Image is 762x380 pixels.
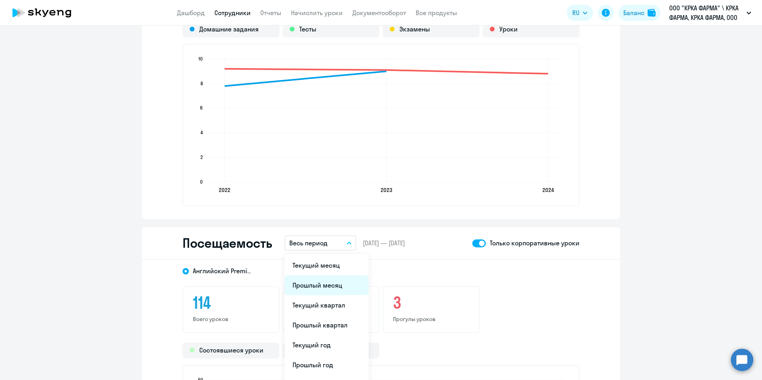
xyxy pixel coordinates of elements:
text: 6 [200,105,203,111]
button: ООО "КРКА ФАРМА" \ КРКА ФАРМА, КРКА ФАРМА, ООО [665,3,755,22]
span: RU [572,8,579,18]
text: 2022 [219,186,230,194]
img: balance [648,9,656,17]
span: Английский Premium [193,266,253,275]
text: 8 [200,80,203,86]
a: Документооборот [352,9,406,17]
div: Баланс [623,8,644,18]
text: 10 [198,56,203,62]
button: Балансbalance [619,5,660,21]
p: Весь период [289,238,328,248]
a: Все продукты [416,9,457,17]
a: Начислить уроки [291,9,343,17]
h3: 3 [393,293,469,312]
p: ООО "КРКА ФАРМА" \ КРКА ФАРМА, КРКА ФАРМА, ООО [669,3,743,22]
div: Состоявшиеся уроки [183,343,279,358]
div: Экзамены [383,22,479,37]
a: Сотрудники [214,9,251,17]
a: Дашборд [177,9,205,17]
p: Всего уроков [193,315,269,323]
button: Весь период [285,235,356,251]
div: Уроки [483,22,579,37]
p: Только корпоративные уроки [490,238,579,248]
button: RU [567,5,593,21]
a: Отчеты [260,9,281,17]
text: 2023 [381,186,392,194]
text: 0 [200,179,203,185]
text: 2024 [542,186,554,194]
div: Прогулы [283,343,379,358]
h3: 114 [193,293,269,312]
p: Прогулы уроков [393,315,469,323]
h2: Посещаемость [183,235,272,251]
div: Тесты [283,22,379,37]
span: [DATE] — [DATE] [363,239,405,247]
text: 2 [200,154,203,160]
text: 4 [200,129,203,135]
div: Домашние задания [183,22,279,37]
